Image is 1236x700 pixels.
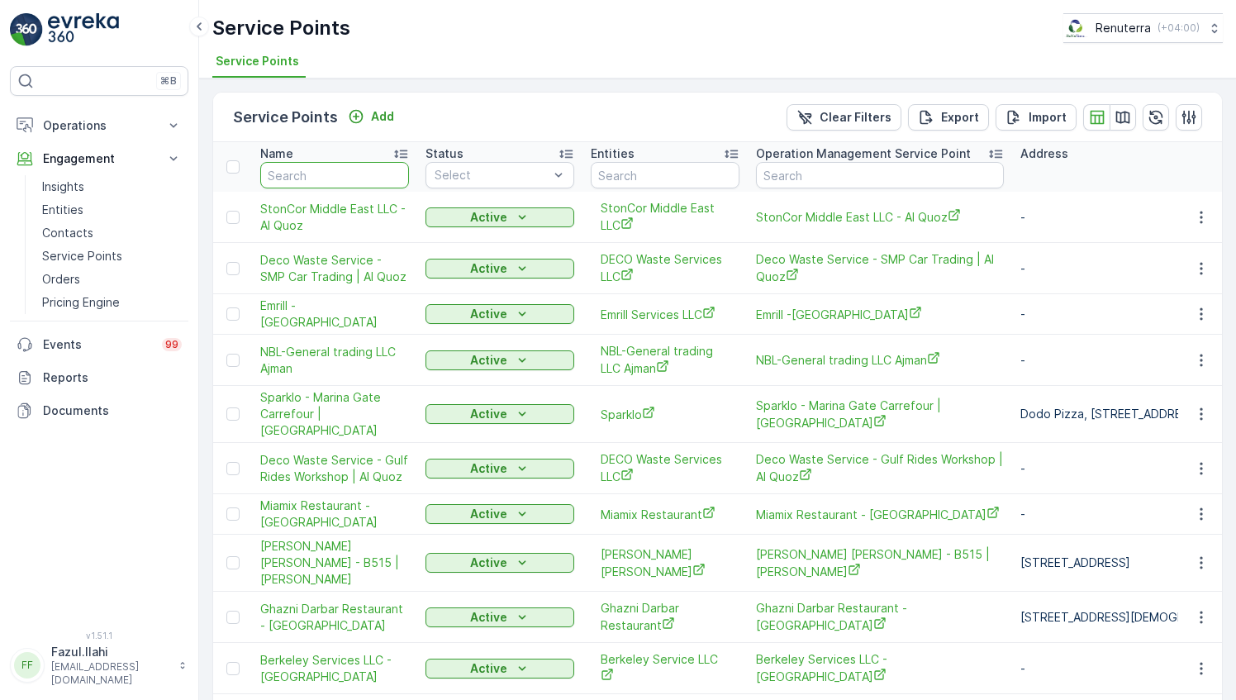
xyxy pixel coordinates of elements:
span: Berkeley Services LLC - [GEOGRAPHIC_DATA] [260,652,409,685]
button: Operations [10,109,188,142]
p: Name [260,145,293,162]
p: Service Points [212,15,350,41]
a: Orders [36,268,188,291]
a: Berkeley Services LLC - Town Square [260,652,409,685]
a: Service Points [36,245,188,268]
a: NBL-General trading LLC Ajman [601,343,730,377]
a: Sparklo - Marina Gate Carrefour | Dubai Marina [756,398,1004,431]
span: Deco Waste Service - Gulf Rides Workshop | Al Quoz [260,452,409,485]
div: Toggle Row Selected [226,611,240,624]
p: ⌘B [160,74,177,88]
p: Active [470,260,507,277]
button: Active [425,259,574,279]
button: Engagement [10,142,188,175]
button: Active [425,404,574,424]
div: Toggle Row Selected [226,307,240,321]
a: Emrill -Yansoon Buildings [260,298,409,331]
span: [PERSON_NAME] [PERSON_NAME] - B515 | [PERSON_NAME] [260,538,409,588]
p: Clear Filters [820,109,891,126]
a: Berkeley Services LLC - Town Square [756,651,1004,685]
p: Entities [42,202,83,218]
div: Toggle Row Selected [226,662,240,675]
a: Contacts [36,221,188,245]
input: Search [756,162,1004,188]
p: Orders [42,271,80,288]
p: Documents [43,402,182,419]
a: DECO Waste Services LLC [601,451,730,485]
span: Emrill -[GEOGRAPHIC_DATA] [260,298,409,331]
span: Ghazni Darbar Restaurant - [GEOGRAPHIC_DATA] [756,600,1004,634]
span: Miamix Restaurant - [GEOGRAPHIC_DATA] [260,498,409,531]
a: NBL-General trading LLC Ajman [260,344,409,377]
div: FF [14,652,40,679]
a: Ghazni Darbar Restaurant - Sonapur [260,601,409,634]
button: Active [425,350,574,370]
p: Insights [42,179,84,195]
p: Pricing Engine [42,294,120,311]
span: Miamix Restaurant [601,506,730,523]
input: Search [260,162,409,188]
span: Emrill -[GEOGRAPHIC_DATA] [756,306,1004,323]
p: Active [470,555,507,571]
a: Emrill Services LLC [601,306,730,323]
div: Toggle Row Selected [226,407,240,421]
p: Active [470,506,507,522]
a: DECO Waste Services LLC [601,251,730,285]
div: Toggle Row Selected [226,556,240,569]
a: Sparklo [601,406,730,423]
p: Export [941,109,979,126]
p: Active [470,609,507,626]
a: Deco Waste Service - SMP Car Trading | Al Quoz [260,252,409,285]
p: Operations [43,117,155,134]
div: Toggle Row Selected [226,262,240,275]
div: Toggle Row Selected [226,462,240,475]
span: [PERSON_NAME] [PERSON_NAME] [601,546,730,580]
p: Active [470,306,507,322]
p: Engagement [43,150,155,167]
a: StonCor Middle East LLC - Al Quoz [260,201,409,234]
span: Service Points [216,53,299,69]
button: Add [341,107,401,126]
p: Address [1020,145,1068,162]
span: v 1.51.1 [10,631,188,640]
p: Active [470,406,507,422]
div: Toggle Row Selected [226,211,240,224]
span: Sparklo - Marina Gate Carrefour | [GEOGRAPHIC_DATA] [260,389,409,439]
p: Add [371,108,394,125]
a: NBL-General trading LLC Ajman [756,351,1004,369]
span: StonCor Middle East LLC [601,200,730,234]
a: Insights [36,175,188,198]
p: Renuterra [1096,20,1151,36]
a: Deco Waste Service - Gulf Rides Workshop | Al Quoz [756,451,1004,485]
a: Ghazni Darbar Restaurant [601,600,730,634]
span: Ghazni Darbar Restaurant - [GEOGRAPHIC_DATA] [260,601,409,634]
a: Reports [10,361,188,394]
img: logo [10,13,43,46]
p: Active [470,660,507,677]
p: Service Points [42,248,122,264]
a: Berkeley Service LLC [601,651,730,685]
p: 99 [165,338,178,351]
p: Reports [43,369,182,386]
button: Active [425,607,574,627]
p: Operation Management Service Point [756,145,971,162]
p: Service Points [233,106,338,129]
div: Toggle Row Selected [226,354,240,367]
img: logo_light-DOdMpM7g.png [48,13,119,46]
a: Deco Waste Service - SMP Car Trading | Al Quoz [756,251,1004,285]
a: Ghazni Darbar Restaurant - Sonapur [756,600,1004,634]
p: Import [1029,109,1067,126]
img: Screenshot_2024-07-26_at_13.33.01.png [1063,19,1089,37]
a: StonCor Middle East LLC - Al Quoz [756,208,1004,226]
p: Fazul.Ilahi [51,644,170,660]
